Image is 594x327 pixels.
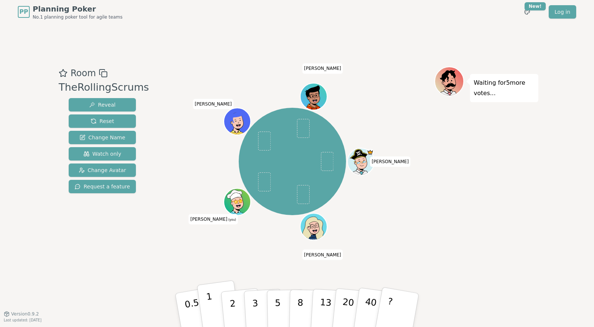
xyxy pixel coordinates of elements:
[89,101,115,109] span: Reveal
[227,218,236,221] span: (you)
[79,134,125,141] span: Change Name
[549,5,576,19] a: Log in
[84,150,121,158] span: Watch only
[189,214,238,224] span: Click to change your name
[79,166,126,174] span: Change Avatar
[71,67,96,80] span: Room
[69,131,136,144] button: Change Name
[4,318,42,322] span: Last updated: [DATE]
[69,114,136,128] button: Reset
[520,5,534,19] button: New!
[91,117,114,125] span: Reset
[75,183,130,190] span: Request a feature
[225,189,250,214] button: Click to change your avatar
[4,311,39,317] button: Version0.9.2
[302,249,343,260] span: Click to change your name
[370,156,411,167] span: Click to change your name
[11,311,39,317] span: Version 0.9.2
[18,4,123,20] a: PPPlanning PokerNo.1 planning poker tool for agile teams
[69,98,136,111] button: Reveal
[525,2,546,10] div: New!
[193,99,234,109] span: Click to change your name
[367,149,373,156] span: Samuel is the host
[59,67,68,80] button: Add as favourite
[59,80,149,95] div: TheRollingScrums
[69,147,136,161] button: Watch only
[69,180,136,193] button: Request a feature
[474,78,535,98] p: Waiting for 5 more votes...
[302,63,343,74] span: Click to change your name
[33,14,123,20] span: No.1 planning poker tool for agile teams
[33,4,123,14] span: Planning Poker
[19,7,28,16] span: PP
[69,163,136,177] button: Change Avatar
